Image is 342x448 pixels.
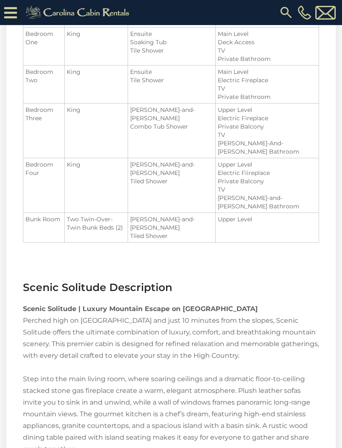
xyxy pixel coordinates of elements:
[130,232,213,240] li: Tiled Shower
[218,55,317,63] li: Private Bathroom
[218,131,317,139] li: TV
[218,139,317,156] li: [PERSON_NAME]-And-[PERSON_NAME] Bathroom
[218,215,252,223] span: Upper Level
[67,106,80,114] span: King
[218,194,317,210] li: [PERSON_NAME]-and-[PERSON_NAME] Bathroom
[67,68,80,76] span: King
[218,160,317,169] li: Upper Level
[130,215,213,232] li: [PERSON_NAME]-and-[PERSON_NAME]
[130,38,213,46] li: Soaking Tub
[67,30,80,38] span: King
[218,46,317,55] li: TV
[23,158,65,213] td: Bedroom Four
[130,106,213,122] li: [PERSON_NAME]-and-[PERSON_NAME]
[296,5,313,20] a: [PHONE_NUMBER]
[130,76,213,84] li: Tile Shower
[218,114,317,122] li: Electric Fireplace
[218,38,317,46] li: Deck Access
[218,30,317,38] li: Main Level
[130,46,213,55] li: Tile Shower
[130,30,213,38] li: Ensuite
[23,213,65,243] td: Bunk Room
[218,122,317,131] li: Private Balcony
[218,68,317,76] li: Main Level
[23,280,319,295] h3: Scenic Solitude Description
[218,93,317,101] li: Private Bathroom
[21,4,136,21] img: Khaki-logo.png
[67,215,123,231] span: Two Twin-Over-Twin Bunk Beds (2)
[130,160,213,177] li: [PERSON_NAME]-and-[PERSON_NAME]
[218,106,317,114] li: Upper Level
[23,66,65,104] td: Bedroom Two
[218,84,317,93] li: TV
[218,177,317,185] li: Private Balcony
[218,169,317,177] li: Electric Fiireplace
[279,5,294,20] img: search-regular.svg
[23,104,65,158] td: Bedroom Three
[23,28,65,66] td: Bedroom One
[130,177,213,185] li: Tiled Shower
[218,185,317,194] li: TV
[130,122,213,131] li: Combo Tub Shower
[67,161,80,168] span: King
[130,68,213,76] li: Ensuite
[218,76,317,84] li: Electric Fireplace
[23,305,258,313] strong: Scenic Solitude | Luxury Mountain Escape on [GEOGRAPHIC_DATA]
